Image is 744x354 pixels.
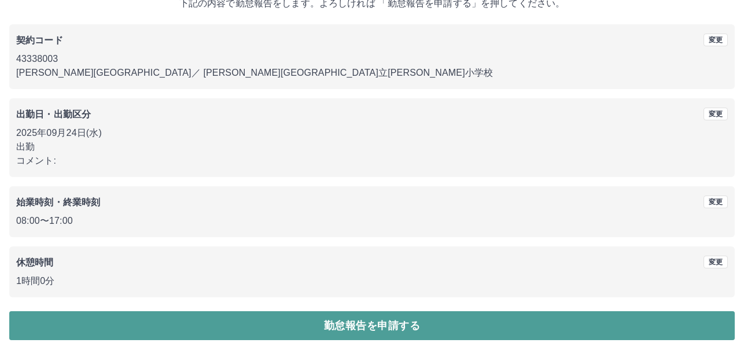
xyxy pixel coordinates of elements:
button: 変更 [704,256,728,268]
button: 変更 [704,34,728,46]
p: 出勤 [16,140,728,154]
p: 1時間0分 [16,274,728,288]
p: 08:00 〜 17:00 [16,214,728,228]
b: 出勤日・出勤区分 [16,109,91,119]
b: 契約コード [16,35,63,45]
p: 2025年09月24日(水) [16,126,728,140]
p: 43338003 [16,52,728,66]
button: 変更 [704,196,728,208]
b: 始業時刻・終業時刻 [16,197,100,207]
p: [PERSON_NAME][GEOGRAPHIC_DATA] ／ [PERSON_NAME][GEOGRAPHIC_DATA]立[PERSON_NAME]小学校 [16,66,728,80]
b: 休憩時間 [16,257,54,267]
button: 勤怠報告を申請する [9,311,735,340]
p: コメント: [16,154,728,168]
button: 変更 [704,108,728,120]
